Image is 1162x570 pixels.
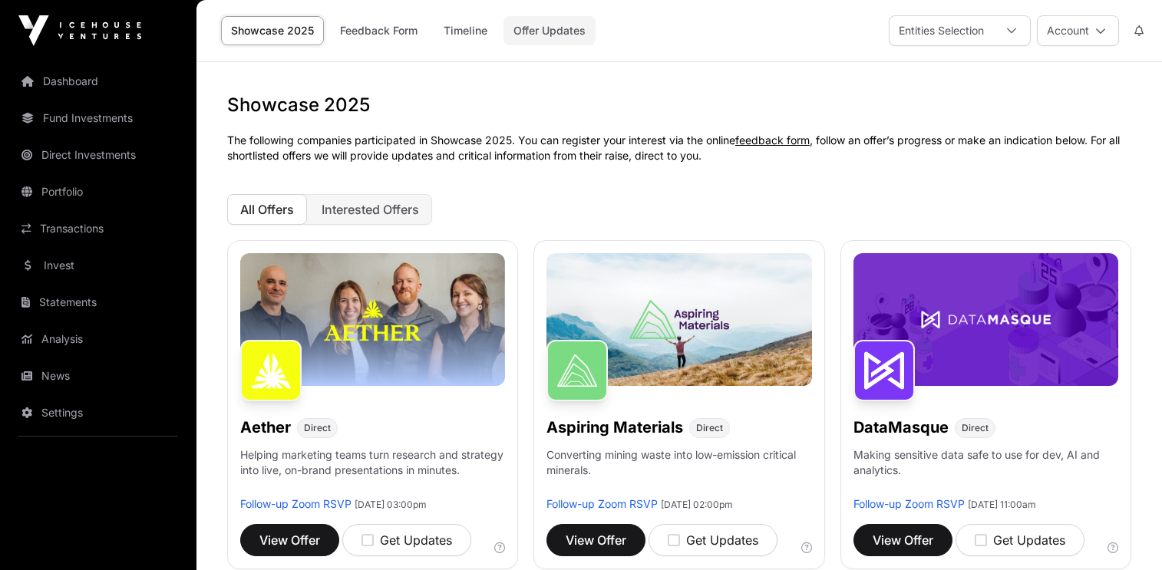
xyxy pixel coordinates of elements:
span: View Offer [259,531,320,549]
span: View Offer [566,531,626,549]
span: [DATE] 03:00pm [355,499,427,510]
span: Direct [304,422,331,434]
h1: Aether [240,417,291,438]
h1: Aspiring Materials [546,417,683,438]
span: Interested Offers [322,202,419,217]
div: Get Updates [975,531,1065,549]
span: Direct [696,422,723,434]
div: Entities Selection [890,16,993,45]
span: [DATE] 11:00am [968,499,1036,510]
a: Portfolio [12,175,184,209]
a: Timeline [434,16,497,45]
a: Follow-up Zoom RSVP [853,497,965,510]
a: Invest [12,249,184,282]
a: Analysis [12,322,184,356]
span: View Offer [873,531,933,549]
img: DataMasque [853,340,915,401]
img: DataMasque-Banner.jpg [853,253,1118,386]
a: Feedback Form [330,16,427,45]
p: The following companies participated in Showcase 2025. You can register your interest via the onl... [227,133,1131,163]
h1: DataMasque [853,417,949,438]
button: View Offer [240,524,339,556]
span: [DATE] 02:00pm [661,499,733,510]
span: All Offers [240,202,294,217]
a: Statements [12,285,184,319]
p: Making sensitive data safe to use for dev, AI and analytics. [853,447,1118,496]
span: Direct [962,422,989,434]
a: Fund Investments [12,101,184,135]
button: Get Updates [342,524,471,556]
a: Direct Investments [12,138,184,172]
a: feedback form [735,133,810,147]
iframe: Chat Widget [1085,496,1162,570]
a: Follow-up Zoom RSVP [240,497,352,510]
a: Dashboard [12,64,184,98]
div: Get Updates [668,531,758,549]
img: Aether-Banner.jpg [240,253,505,386]
a: Settings [12,396,184,430]
h1: Showcase 2025 [227,93,1131,117]
a: Offer Updates [503,16,596,45]
button: All Offers [227,194,307,225]
div: Get Updates [361,531,452,549]
button: Get Updates [956,524,1084,556]
button: Interested Offers [309,194,432,225]
img: Icehouse Ventures Logo [18,15,141,46]
a: News [12,359,184,393]
p: Helping marketing teams turn research and strategy into live, on-brand presentations in minutes. [240,447,505,496]
button: Account [1037,15,1119,46]
a: Transactions [12,212,184,245]
img: Aether [240,340,302,401]
img: Aspiring Materials [546,340,608,401]
a: Showcase 2025 [221,16,324,45]
img: Aspiring-Banner.jpg [546,253,811,386]
a: Follow-up Zoom RSVP [546,497,658,510]
p: Converting mining waste into low-emission critical minerals. [546,447,811,496]
button: Get Updates [649,524,777,556]
button: View Offer [853,524,952,556]
button: View Offer [546,524,645,556]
